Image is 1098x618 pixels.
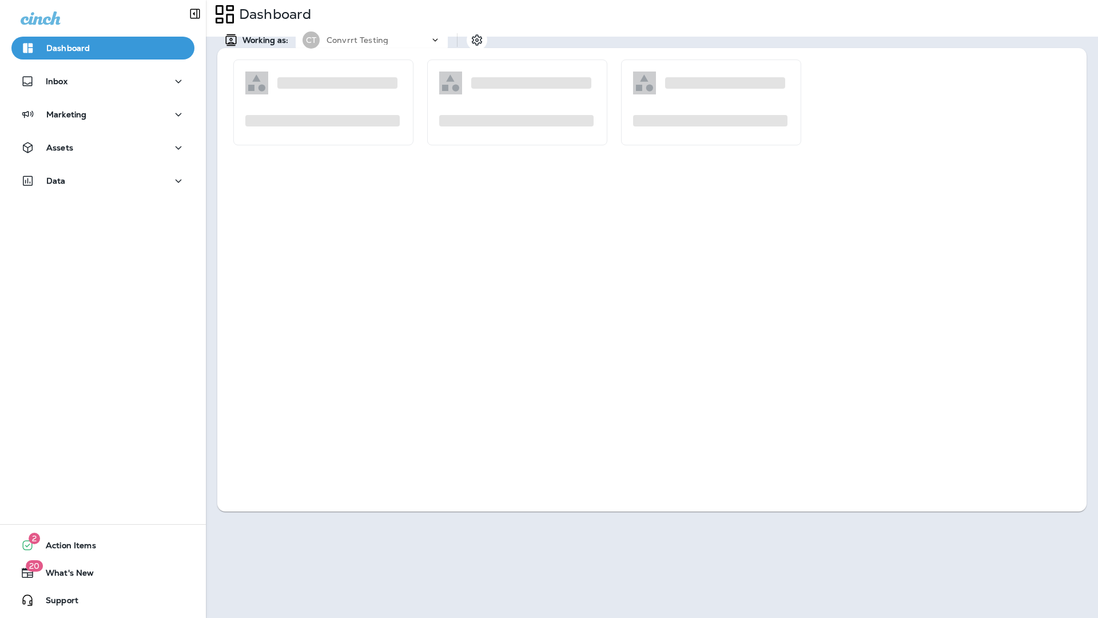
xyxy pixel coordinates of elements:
[34,541,96,554] span: Action Items
[34,596,78,609] span: Support
[467,30,487,50] button: Settings
[303,31,320,49] div: CT
[11,37,194,60] button: Dashboard
[234,6,311,23] p: Dashboard
[242,35,291,45] span: Working as:
[188,7,202,21] button: Collapse Sidebar
[26,560,43,572] span: 20
[11,534,194,557] button: 2Action Items
[327,35,388,45] p: Convrrt Testing
[34,568,94,582] span: What's New
[11,103,194,126] button: Marketing
[29,533,40,544] span: 2
[46,110,86,119] p: Marketing
[46,43,90,53] p: Dashboard
[46,77,67,86] p: Inbox
[11,561,194,584] button: 20What's New
[11,136,194,159] button: Assets
[11,169,194,192] button: Data
[46,143,73,152] p: Assets
[46,176,66,185] p: Data
[11,70,194,93] button: Inbox
[11,589,194,612] button: Support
